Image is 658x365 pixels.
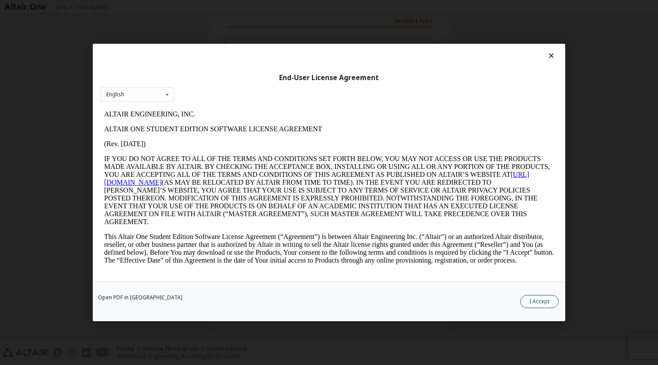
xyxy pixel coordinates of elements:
a: [URL][DOMAIN_NAME] [3,64,429,79]
p: (Rev. [DATE]) [3,33,453,41]
p: ALTAIR ENGINEERING, INC. [3,4,453,11]
div: English [106,92,124,97]
p: ALTAIR ONE STUDENT EDITION SOFTWARE LICENSE AGREEMENT [3,18,453,26]
a: Open PDF in [GEOGRAPHIC_DATA] [98,295,182,300]
div: End-User License Agreement [101,74,557,82]
button: I Accept [520,295,559,308]
p: This Altair One Student Edition Software License Agreement (“Agreement”) is between Altair Engine... [3,126,453,158]
p: IF YOU DO NOT AGREE TO ALL OF THE TERMS AND CONDITIONS SET FORTH BELOW, YOU MAY NOT ACCESS OR USE... [3,48,453,119]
